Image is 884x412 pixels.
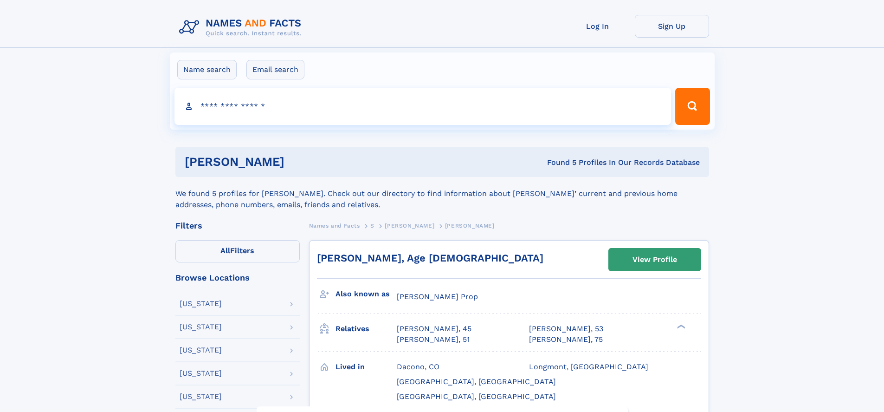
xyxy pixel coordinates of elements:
[529,334,603,345] a: [PERSON_NAME], 75
[175,177,709,210] div: We found 5 profiles for [PERSON_NAME]. Check out our directory to find information about [PERSON_...
[370,220,374,231] a: S
[416,157,700,168] div: Found 5 Profiles In Our Records Database
[370,222,374,229] span: S
[445,222,495,229] span: [PERSON_NAME]
[175,274,300,282] div: Browse Locations
[317,252,543,264] a: [PERSON_NAME], Age [DEMOGRAPHIC_DATA]
[397,334,470,345] a: [PERSON_NAME], 51
[180,300,222,307] div: [US_STATE]
[675,324,686,330] div: ❯
[309,220,360,231] a: Names and Facts
[185,156,416,168] h1: [PERSON_NAME]
[175,240,300,262] label: Filters
[385,220,434,231] a: [PERSON_NAME]
[397,392,556,401] span: [GEOGRAPHIC_DATA], [GEOGRAPHIC_DATA]
[609,249,701,271] a: View Profile
[635,15,709,38] a: Sign Up
[397,362,439,371] span: Dacono, CO
[336,359,397,375] h3: Lived in
[561,15,635,38] a: Log In
[180,347,222,354] div: [US_STATE]
[336,321,397,337] h3: Relatives
[177,60,237,79] label: Name search
[529,324,603,334] a: [PERSON_NAME], 53
[174,88,671,125] input: search input
[180,323,222,331] div: [US_STATE]
[220,246,230,255] span: All
[675,88,710,125] button: Search Button
[336,286,397,302] h3: Also known as
[246,60,304,79] label: Email search
[180,370,222,377] div: [US_STATE]
[175,222,300,230] div: Filters
[529,362,648,371] span: Longmont, [GEOGRAPHIC_DATA]
[180,393,222,400] div: [US_STATE]
[632,249,677,270] div: View Profile
[175,15,309,40] img: Logo Names and Facts
[385,222,434,229] span: [PERSON_NAME]
[397,377,556,386] span: [GEOGRAPHIC_DATA], [GEOGRAPHIC_DATA]
[397,324,471,334] a: [PERSON_NAME], 45
[397,292,478,301] span: [PERSON_NAME] Prop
